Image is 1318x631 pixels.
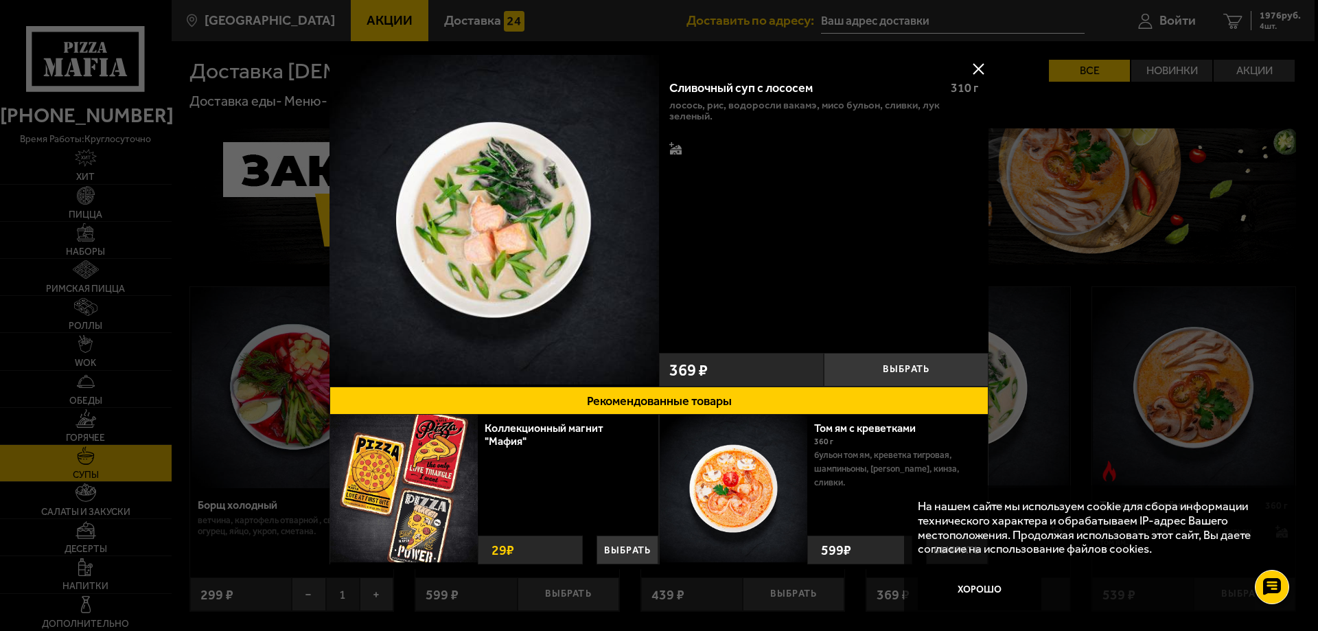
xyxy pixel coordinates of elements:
[951,80,978,95] span: 310 г
[814,448,978,490] p: бульон том ям, креветка тигровая, шампиньоны, [PERSON_NAME], кинза, сливки.
[818,536,855,564] strong: 599 ₽
[918,569,1041,610] button: Хорошо
[488,536,518,564] strong: 29 ₽
[918,499,1277,556] p: На нашем сайте мы используем cookie для сбора информации технического характера и обрабатываем IP...
[485,422,603,448] a: Коллекционный магнит "Мафия"
[329,387,988,415] button: Рекомендованные товары
[597,536,658,564] button: Выбрать
[669,81,939,96] div: Сливочный суп с лососем
[824,353,988,387] button: Выбрать
[669,362,708,378] span: 369 ₽
[329,55,659,387] a: Сливочный суп с лососем
[669,100,978,122] p: лосось, рис, водоросли вакамэ, мисо бульон, сливки, лук зеленый.
[329,55,659,385] img: Сливочный суп с лососем
[814,422,929,435] a: Том ям с креветками
[814,437,833,446] span: 360 г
